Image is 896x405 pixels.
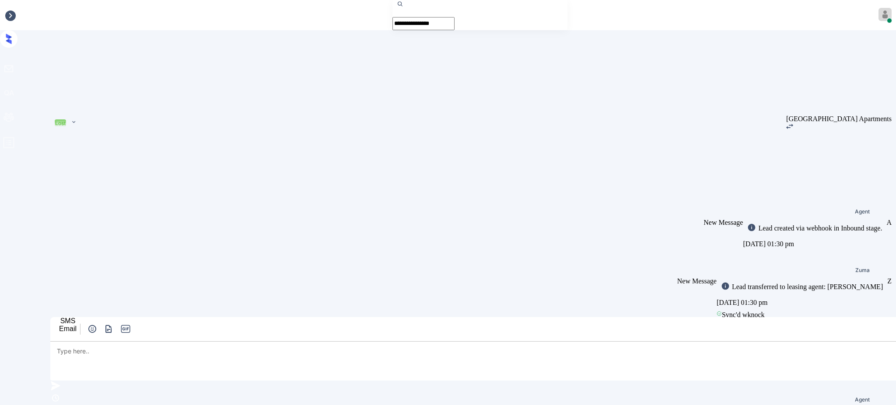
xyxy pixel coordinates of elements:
button: icon-zuma [103,324,115,334]
div: Zuma [855,268,870,273]
img: avatar [878,8,892,21]
span: Agent [855,209,870,214]
span: profile [3,136,15,152]
img: icon-zuma [786,124,793,129]
span: New Message [703,219,743,226]
div: SMS [59,317,77,325]
div: Lost [55,120,66,126]
img: icon-zuma [50,381,61,391]
div: Email [59,325,77,333]
img: icon-zuma [87,324,98,334]
div: Sync'd w knock [717,309,887,321]
span: New Message [677,277,717,285]
div: Lead created via webhook in Inbound stage. [756,224,882,232]
div: [DATE] 01:30 pm [717,297,887,309]
div: Z [887,277,892,285]
div: [DATE] 01:30 pm [743,238,886,250]
img: icon-zuma [747,223,756,232]
img: icon-zuma [103,324,114,334]
img: icon-zuma [70,118,77,126]
div: Lead transferred to leasing agent: [PERSON_NAME] [730,283,883,291]
button: icon-zuma [86,324,98,334]
img: icon-zuma [50,393,61,403]
div: Inbox / [PERSON_NAME] [4,11,82,19]
div: A [886,219,892,227]
div: [GEOGRAPHIC_DATA] Apartments [786,115,892,123]
img: icon-zuma [721,282,730,290]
